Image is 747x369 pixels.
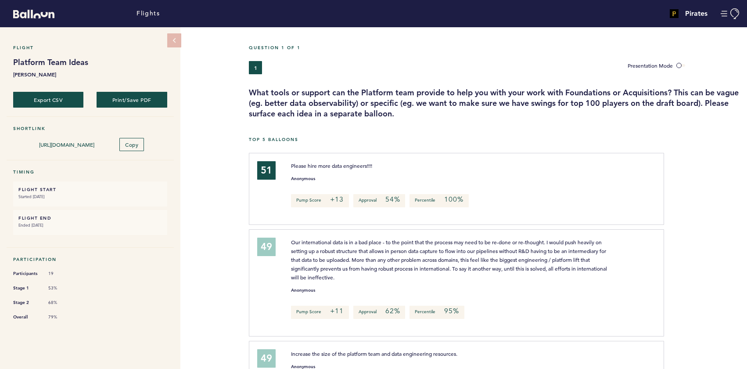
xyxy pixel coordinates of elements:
em: +13 [330,195,344,204]
span: Copy [125,141,138,148]
h3: What tools or support can the Platform team provide to help you with your work with Foundations o... [249,87,740,119]
h6: FLIGHT START [18,187,162,192]
span: Stage 2 [13,298,40,307]
svg: Balloon [13,10,54,18]
div: 49 [257,349,276,368]
p: Percentile [409,306,464,319]
span: Presentation Mode [628,62,673,69]
a: Flights [136,9,160,18]
small: Ended [DATE] [18,221,162,230]
p: Pump Score [291,306,349,319]
span: Stage 1 [13,284,40,293]
span: Participants [13,269,40,278]
button: Copy [119,138,144,151]
span: 19 [48,271,75,277]
em: 62% [385,307,400,315]
p: Pump Score [291,194,349,207]
b: [PERSON_NAME] [13,70,167,79]
small: Anonymous [291,365,315,369]
h5: Participation [13,257,167,262]
button: 1 [249,61,262,74]
h5: Timing [13,169,167,175]
em: +11 [330,307,344,315]
em: 100% [444,195,463,204]
button: Manage Account [721,8,740,19]
em: 54% [385,195,400,204]
span: Our international data is in a bad place - to the point that the process may need to be re-done o... [291,239,608,281]
h6: FLIGHT END [18,215,162,221]
em: 95% [444,307,459,315]
span: 68% [48,300,75,306]
span: 79% [48,314,75,320]
h5: Question 1 of 1 [249,45,740,51]
h4: Pirates [685,8,707,19]
h1: Platform Team Ideas [13,57,167,68]
p: Percentile [409,194,468,207]
small: Started [DATE] [18,192,162,201]
div: 51 [257,161,276,180]
small: Anonymous [291,177,315,181]
span: Increase the size of the platform team and data engineering resources. [291,350,457,357]
p: Approval [353,306,405,319]
small: Anonymous [291,288,315,293]
span: 53% [48,285,75,291]
h5: Flight [13,45,167,51]
button: Export CSV [13,92,83,108]
span: Overall [13,313,40,322]
p: Approval [353,194,405,207]
h5: Top 5 Balloons [249,137,740,142]
h5: Shortlink [13,126,167,131]
button: Print/Save PDF [97,92,167,108]
div: 49 [257,238,276,256]
a: Balloon [7,9,54,18]
span: Please hire more data engineers!!!! [291,162,372,169]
